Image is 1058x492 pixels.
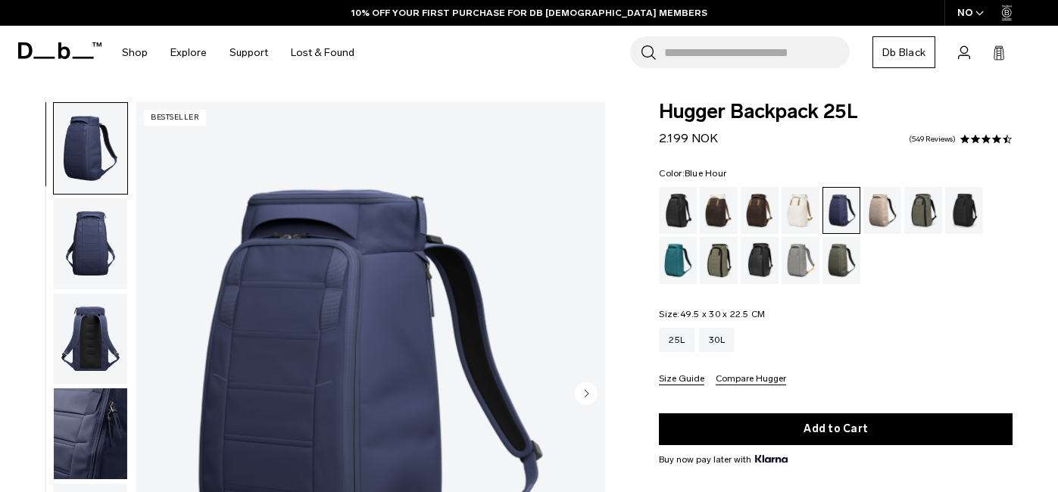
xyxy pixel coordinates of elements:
a: Black Out [659,187,697,234]
button: Hugger_25L_Blue_hour_Material.1.png [53,388,128,480]
a: Lost & Found [291,26,354,79]
a: Db Black [872,36,935,68]
img: Hugger_25L_Blue_hour_Material.1.png [54,388,127,479]
button: Hugger Backpack 25L Blue Hour [53,293,128,385]
span: 49.5 x 30 x 22.5 CM [680,309,766,319]
a: Cappuccino [700,187,738,234]
legend: Size: [659,310,765,319]
a: Mash Green [700,237,738,284]
a: Reflective Black [741,237,779,284]
button: Compare Hugger [716,374,786,385]
img: Hugger Backpack 25L Blue Hour [54,294,127,385]
button: Hugger Backpack 25L Blue Hour [53,102,128,195]
button: Hugger Backpack 25L Blue Hour [53,198,128,290]
span: 2.199 NOK [659,131,718,145]
button: Size Guide [659,374,704,385]
a: Fogbow Beige [863,187,901,234]
button: Next slide [575,381,598,407]
a: Charcoal Grey [945,187,983,234]
a: Blue Hour [822,187,860,234]
button: Add to Cart [659,413,1013,445]
img: Hugger Backpack 25L Blue Hour [54,198,127,289]
a: Support [229,26,268,79]
a: Explore [170,26,207,79]
a: 30L [699,328,735,352]
nav: Main Navigation [111,26,366,79]
img: Hugger Backpack 25L Blue Hour [54,103,127,194]
a: Oatmilk [782,187,819,234]
a: Midnight Teal [659,237,697,284]
a: 549 reviews [909,135,956,143]
a: Shop [122,26,148,79]
a: Forest Green [904,187,942,234]
a: Moss Green [822,237,860,284]
img: {"height" => 20, "alt" => "Klarna"} [755,455,788,462]
span: Buy now pay later with [659,453,788,466]
a: 10% OFF YOUR FIRST PURCHASE FOR DB [DEMOGRAPHIC_DATA] MEMBERS [351,6,707,20]
legend: Color: [659,169,726,178]
a: 25L [659,328,694,352]
p: Bestseller [144,110,206,126]
a: Sand Grey [782,237,819,284]
span: Blue Hour [685,168,726,179]
span: Hugger Backpack 25L [659,102,1013,122]
a: Espresso [741,187,779,234]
